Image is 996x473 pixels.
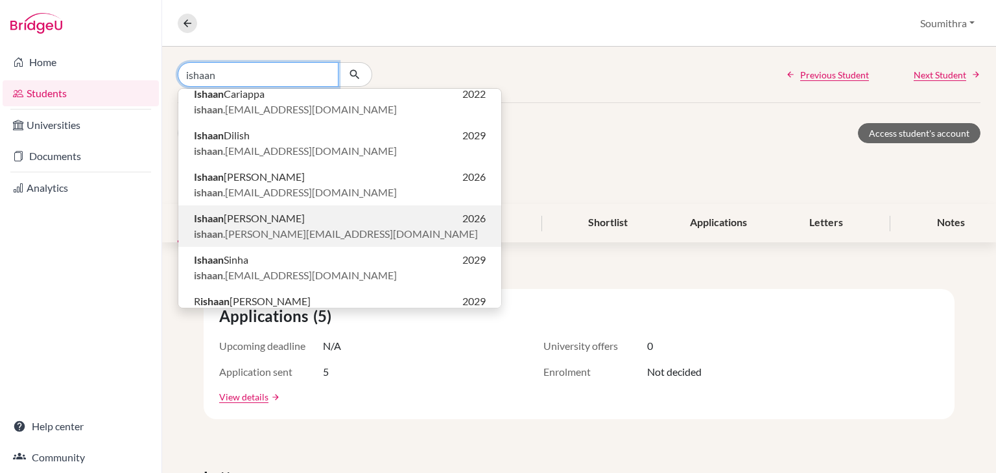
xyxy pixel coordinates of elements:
[194,144,223,157] b: ishaan
[194,103,223,115] b: ishaan
[462,86,486,102] span: 2022
[647,338,653,354] span: 0
[194,129,224,141] b: Ishaan
[3,80,159,106] a: Students
[194,268,397,283] span: .[EMAIL_ADDRESS][DOMAIN_NAME]
[178,81,501,122] button: IshaanCariappa2022ishaan.[EMAIL_ADDRESS][DOMAIN_NAME]
[178,247,501,288] button: IshaanSinha2029ishaan.[EMAIL_ADDRESS][DOMAIN_NAME]
[3,413,159,439] a: Help center
[219,338,323,354] span: Upcoming deadline
[178,205,501,247] button: Ishaan[PERSON_NAME]2026ishaan.[PERSON_NAME][EMAIL_ADDRESS][DOMAIN_NAME]
[914,68,966,82] span: Next Student
[194,211,305,226] span: [PERSON_NAME]
[858,123,980,143] a: Access student's account
[786,68,869,82] a: Previous Student
[268,393,280,402] a: arrow_forward
[194,269,223,281] b: ishaan
[3,112,159,138] a: Universities
[194,86,265,102] span: Cariappa
[543,338,647,354] span: University offers
[3,143,159,169] a: Documents
[462,294,486,309] span: 2029
[194,143,397,159] span: .[EMAIL_ADDRESS][DOMAIN_NAME]
[200,295,230,307] b: ishaan
[462,169,486,185] span: 2026
[194,212,224,224] b: Ishaan
[674,204,763,242] div: Applications
[194,185,397,200] span: .[EMAIL_ADDRESS][DOMAIN_NAME]
[323,364,329,380] span: 5
[914,11,980,36] button: Soumithra
[194,252,248,268] span: Sinha
[219,364,323,380] span: Application sent
[194,87,224,100] b: Ishaan
[3,175,159,201] a: Analytics
[194,169,305,185] span: [PERSON_NAME]
[194,227,223,240] b: ishaan
[3,444,159,470] a: Community
[178,164,501,205] button: Ishaan[PERSON_NAME]2026ishaan.[EMAIL_ADDRESS][DOMAIN_NAME]
[194,294,311,309] span: R [PERSON_NAME]
[921,204,980,242] div: Notes
[800,68,869,82] span: Previous Student
[178,288,501,330] button: Rishaan[PERSON_NAME]2029rishaan.[PERSON_NAME][EMAIL_ADDRESS][DOMAIN_NAME]
[3,49,159,75] a: Home
[794,204,859,242] div: Letters
[178,62,338,87] input: Find student by name...
[194,170,224,183] b: Ishaan
[194,186,223,198] b: ishaan
[914,68,980,82] a: Next Student
[194,128,250,143] span: Dilish
[647,364,702,380] span: Not decided
[462,211,486,226] span: 2026
[462,128,486,143] span: 2029
[462,252,486,268] span: 2029
[313,305,337,328] span: (5)
[178,122,501,164] button: IshaanDilish2029ishaan.[EMAIL_ADDRESS][DOMAIN_NAME]
[194,102,397,117] span: .[EMAIL_ADDRESS][DOMAIN_NAME]
[323,338,341,354] span: N/A
[194,253,224,266] b: Ishaan
[10,13,62,34] img: Bridge-U
[543,364,647,380] span: Enrolment
[219,305,313,328] span: Applications
[194,226,478,242] span: .[PERSON_NAME][EMAIL_ADDRESS][DOMAIN_NAME]
[573,204,643,242] div: Shortlist
[219,390,268,404] a: View details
